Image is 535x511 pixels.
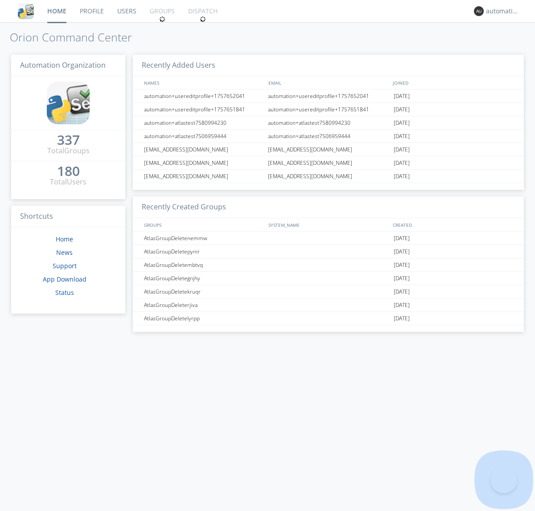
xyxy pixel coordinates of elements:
[47,146,90,156] div: Total Groups
[394,232,410,245] span: [DATE]
[266,90,391,102] div: automation+usereditprofile+1757652041
[133,116,524,130] a: automation+atlastest7580994230automation+atlastest7580994230[DATE]
[18,3,34,19] img: cddb5a64eb264b2086981ab96f4c1ba7
[20,60,106,70] span: Automation Organization
[133,258,524,272] a: AtlasGroupDeletembtvq[DATE]
[266,170,391,183] div: [EMAIL_ADDRESS][DOMAIN_NAME]
[133,103,524,116] a: automation+usereditprofile+1757651841automation+usereditprofile+1757651841[DATE]
[11,206,125,228] h3: Shortcuts
[394,312,410,325] span: [DATE]
[53,262,77,270] a: Support
[57,167,80,176] div: 180
[142,258,265,271] div: AtlasGroupDeletembtvq
[142,232,265,245] div: AtlasGroupDeletenemmw
[391,76,515,89] div: JOINED
[142,76,264,89] div: NAMES
[142,218,264,231] div: GROUPS
[394,245,410,258] span: [DATE]
[56,248,73,257] a: News
[394,298,410,312] span: [DATE]
[142,156,265,169] div: [EMAIL_ADDRESS][DOMAIN_NAME]
[133,55,524,77] h3: Recently Added Users
[142,285,265,298] div: AtlasGroupDeletekruqr
[394,143,410,156] span: [DATE]
[490,466,517,493] iframe: Toggle Customer Support
[394,90,410,103] span: [DATE]
[43,275,86,283] a: App Download
[133,130,524,143] a: automation+atlastest7506959444automation+atlastest7506959444[DATE]
[266,103,391,116] div: automation+usereditprofile+1757651841
[394,116,410,130] span: [DATE]
[133,312,524,325] a: AtlasGroupDeletelyrpp[DATE]
[142,245,265,258] div: AtlasGroupDeletepynir
[133,245,524,258] a: AtlasGroupDeletepynir[DATE]
[50,177,86,187] div: Total Users
[394,258,410,272] span: [DATE]
[394,285,410,298] span: [DATE]
[142,272,265,285] div: AtlasGroupDeletegnjhy
[133,285,524,298] a: AtlasGroupDeletekruqr[DATE]
[159,16,165,22] img: spin.svg
[142,90,265,102] div: automation+usereditprofile+1757652041
[133,298,524,312] a: AtlasGroupDeleterjiva[DATE]
[266,218,391,231] div: SYSTEM_NAME
[394,272,410,285] span: [DATE]
[486,7,519,16] div: automation+atlas0018
[56,235,73,243] a: Home
[133,170,524,183] a: [EMAIL_ADDRESS][DOMAIN_NAME][EMAIL_ADDRESS][DOMAIN_NAME][DATE]
[142,170,265,183] div: [EMAIL_ADDRESS][DOMAIN_NAME]
[266,76,391,89] div: EMAIL
[57,135,80,144] div: 337
[47,82,90,124] img: cddb5a64eb264b2086981ab96f4c1ba7
[57,135,80,146] a: 337
[266,116,391,129] div: automation+atlastest7580994230
[266,143,391,156] div: [EMAIL_ADDRESS][DOMAIN_NAME]
[142,116,265,129] div: automation+atlastest7580994230
[133,143,524,156] a: [EMAIL_ADDRESS][DOMAIN_NAME][EMAIL_ADDRESS][DOMAIN_NAME][DATE]
[474,6,484,16] img: 373638.png
[133,232,524,245] a: AtlasGroupDeletenemmw[DATE]
[133,156,524,170] a: [EMAIL_ADDRESS][DOMAIN_NAME][EMAIL_ADDRESS][DOMAIN_NAME][DATE]
[394,130,410,143] span: [DATE]
[142,298,265,311] div: AtlasGroupDeleterjiva
[133,90,524,103] a: automation+usereditprofile+1757652041automation+usereditprofile+1757652041[DATE]
[142,312,265,325] div: AtlasGroupDeletelyrpp
[57,167,80,177] a: 180
[200,16,206,22] img: spin.svg
[394,170,410,183] span: [DATE]
[133,196,524,218] h3: Recently Created Groups
[142,130,265,143] div: automation+atlastest7506959444
[394,103,410,116] span: [DATE]
[391,218,515,231] div: CREATED
[266,156,391,169] div: [EMAIL_ADDRESS][DOMAIN_NAME]
[266,130,391,143] div: automation+atlastest7506959444
[55,288,74,297] a: Status
[133,272,524,285] a: AtlasGroupDeletegnjhy[DATE]
[142,143,265,156] div: [EMAIL_ADDRESS][DOMAIN_NAME]
[142,103,265,116] div: automation+usereditprofile+1757651841
[394,156,410,170] span: [DATE]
